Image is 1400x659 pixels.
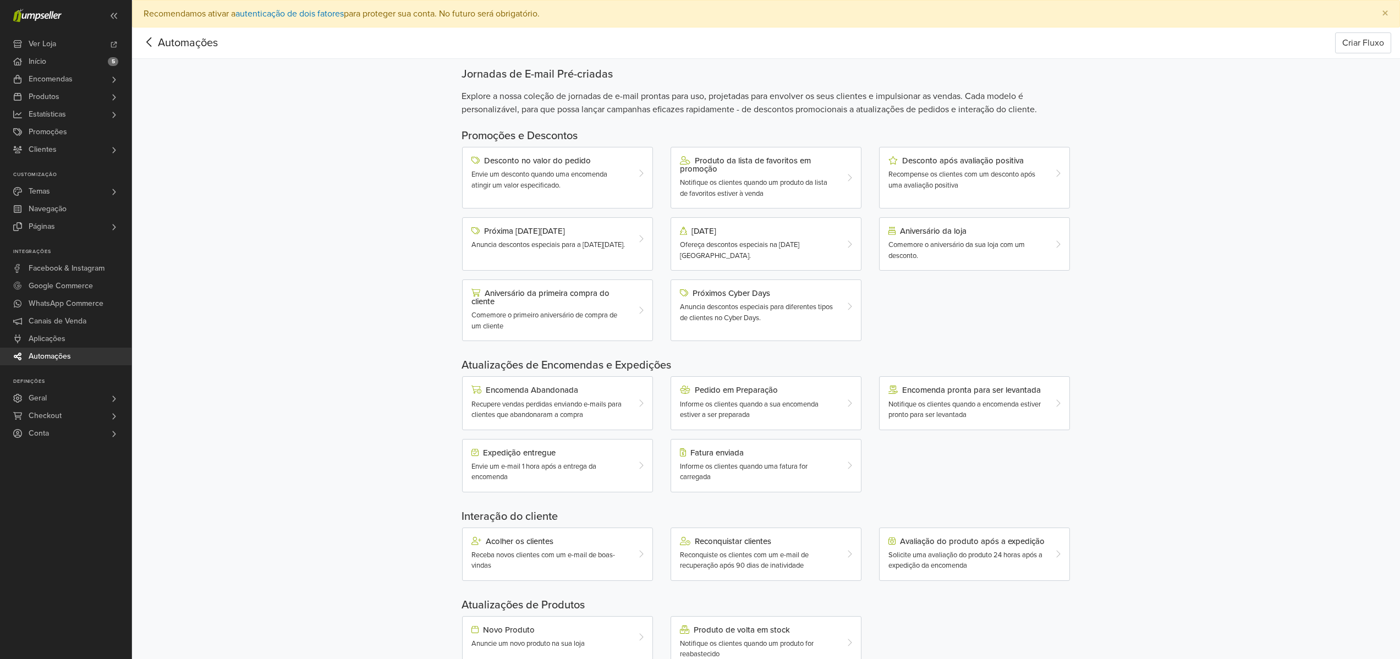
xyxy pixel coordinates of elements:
div: Fatura enviada [680,448,837,457]
div: Próximos Cyber Days [680,289,837,298]
div: Próxima [DATE][DATE] [471,227,628,235]
div: Encomenda pronta para ser levantada [888,386,1045,394]
span: Facebook & Instagram [29,260,105,277]
span: Encomendas [29,70,73,88]
span: Notifique os clientes quando a encomenda estiver pronto para ser levantada [888,400,1041,420]
span: Receba novos clientes com um e-mail de boas-vindas [471,551,615,570]
div: Expedição entregue [471,448,628,457]
h5: Promoções e Descontos [462,129,1071,142]
button: Close [1371,1,1399,27]
span: Promoções [29,123,67,141]
a: autenticação de dois fatores [235,8,344,19]
span: 5 [108,57,118,66]
div: Aniversário da primeira compra do cliente [471,289,628,306]
p: Integrações [13,249,131,255]
div: Avaliação do produto após a expedição [888,537,1045,546]
span: Envie um e-mail 1 hora após a entrega da encomenda [471,462,596,482]
span: Temas [29,183,50,200]
span: Checkout [29,407,62,425]
button: Criar Fluxo [1335,32,1391,53]
span: Solicite uma avaliação do produto 24 horas após a expedição da encomenda [888,551,1042,570]
span: Início [29,53,46,70]
span: Google Commerce [29,277,93,295]
span: Notifique os clientes quando um produto da lista de favoritos estiver à venda [680,178,827,198]
div: Acolher os clientes [471,537,628,546]
span: Comemore o aniversário da sua loja com um desconto. [888,240,1025,260]
div: Desconto após avaliação positiva [888,156,1045,165]
div: Aniversário da loja [888,227,1045,235]
span: Automações [141,35,201,51]
span: Envie um desconto quando uma encomenda atingir um valor especificado. [471,170,607,190]
div: Reconquistar clientes [680,537,837,546]
span: Anuncia descontos especiais para a [DATE][DATE]. [471,240,625,249]
span: WhatsApp Commerce [29,295,103,312]
div: Novo Produto [471,625,628,634]
p: Customização [13,172,131,178]
div: Pedido em Preparação [680,386,837,394]
h5: Atualizações de Encomendas e Expedições [462,359,1071,372]
h5: Atualizações de Produtos [462,598,1071,612]
div: Encomenda Abandonada [471,386,628,394]
span: Páginas [29,218,55,235]
div: Desconto no valor do pedido [471,156,628,165]
div: [DATE] [680,227,837,235]
span: Anuncie um novo produto na sua loja [471,639,585,648]
h5: Interação do cliente [462,510,1071,523]
span: Geral [29,389,47,407]
span: Aplicações [29,330,65,348]
span: Ver Loja [29,35,56,53]
span: Comemore o primeiro aniversário de compra de um cliente [471,311,617,331]
span: Ofereça descontos especiais na [DATE][GEOGRAPHIC_DATA]. [680,240,799,260]
div: Produto de volta em stock [680,625,837,634]
span: Informe os clientes quando a sua encomenda estiver a ser preparada [680,400,819,420]
span: Recompense os clientes com um desconto após uma avaliação positiva [888,170,1035,190]
span: Anuncia descontos especiais para diferentes tipos de clientes no Cyber Days. [680,303,833,322]
span: Canais de Venda [29,312,86,330]
span: Estatísticas [29,106,66,123]
p: Definições [13,378,131,385]
span: Recupere vendas perdidas enviando e-mails para clientes que abandonaram a compra [471,400,622,420]
span: Produtos [29,88,59,106]
span: Explore a nossa coleção de jornadas de e-mail prontas para uso, projetadas para envolver os seus ... [462,90,1071,116]
span: Conta [29,425,49,442]
span: Informe os clientes quando uma fatura for carregada [680,462,808,482]
span: Reconquiste os clientes com um e-mail de recuperação após 90 dias de inatividade [680,551,809,570]
div: Produto da lista de favoritos em promoção [680,156,837,173]
span: Notifique os clientes quando um produto for reabastecido [680,639,814,659]
span: Automações [29,348,71,365]
span: Clientes [29,141,57,158]
span: × [1382,6,1388,21]
span: Navegação [29,200,67,218]
div: Jornadas de E-mail Pré-criadas [462,68,1071,81]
